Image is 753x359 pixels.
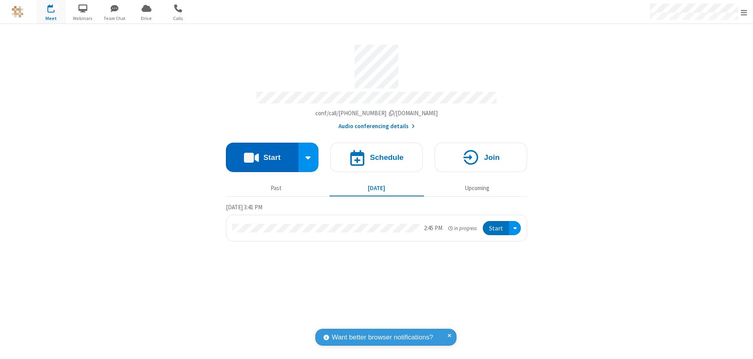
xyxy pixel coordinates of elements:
[53,4,58,10] div: 1
[164,15,193,22] span: Calls
[435,143,527,172] button: Join
[329,181,424,196] button: [DATE]
[132,15,161,22] span: Drive
[36,15,66,22] span: Meet
[12,6,24,18] img: QA Selenium DO NOT DELETE OR CHANGE
[298,143,319,172] div: Start conference options
[338,122,415,131] button: Audio conferencing details
[509,221,521,236] div: Open menu
[226,39,527,131] section: Account details
[100,15,129,22] span: Team Chat
[733,339,747,354] iframe: Chat
[332,332,433,343] span: Want better browser notifications?
[263,154,280,161] h4: Start
[484,154,500,161] h4: Join
[226,203,527,242] section: Today's Meetings
[229,181,324,196] button: Past
[68,15,98,22] span: Webinars
[424,224,442,233] div: 2:45 PM
[330,143,423,172] button: Schedule
[483,221,509,236] button: Start
[226,143,298,172] button: Start
[448,225,477,232] em: in progress
[370,154,404,161] h4: Schedule
[315,109,438,118] button: Copy my meeting room linkCopy my meeting room link
[226,203,262,211] span: [DATE] 3:41 PM
[430,181,524,196] button: Upcoming
[315,109,438,117] span: Copy my meeting room link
